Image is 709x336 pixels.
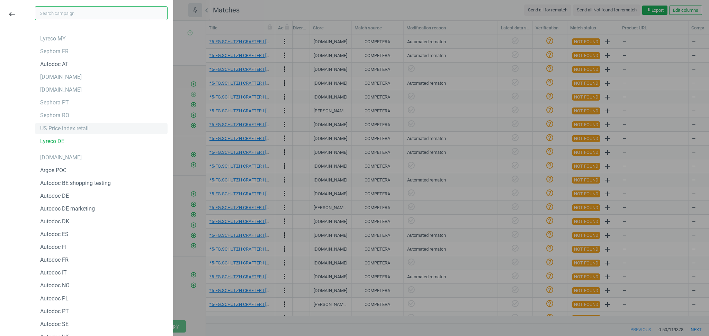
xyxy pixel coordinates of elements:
div: Autodoc AT [40,60,69,68]
div: Autodoc FI [40,243,66,251]
div: [DOMAIN_NAME] [40,73,82,81]
div: [DOMAIN_NAME] [40,154,82,161]
div: Argos POC [40,167,66,174]
div: Autodoc DE [40,192,69,200]
button: keyboard_backspace [4,6,20,22]
div: Sephora FR [40,48,69,55]
div: US Price index retail [40,125,89,132]
div: Autodoc BE shopping testing [40,179,111,187]
div: Autodoc PT [40,308,69,315]
div: Sephora RO [40,112,69,119]
div: Lyreco DE [40,138,64,145]
div: Autodoc DE marketing [40,205,95,213]
i: keyboard_backspace [8,10,16,18]
div: Autodoc FR [40,256,69,264]
div: Lyreco MY [40,35,66,43]
div: Autodoc IT [40,269,67,277]
div: Autodoc SE [40,320,69,328]
div: Autodoc ES [40,231,69,238]
div: Autodoc PL [40,295,69,302]
div: Autodoc NO [40,282,70,289]
div: Sephora PT [40,99,69,106]
div: [DOMAIN_NAME] [40,86,82,94]
input: Search campaign [35,6,168,20]
div: Autodoc DK [40,218,69,225]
